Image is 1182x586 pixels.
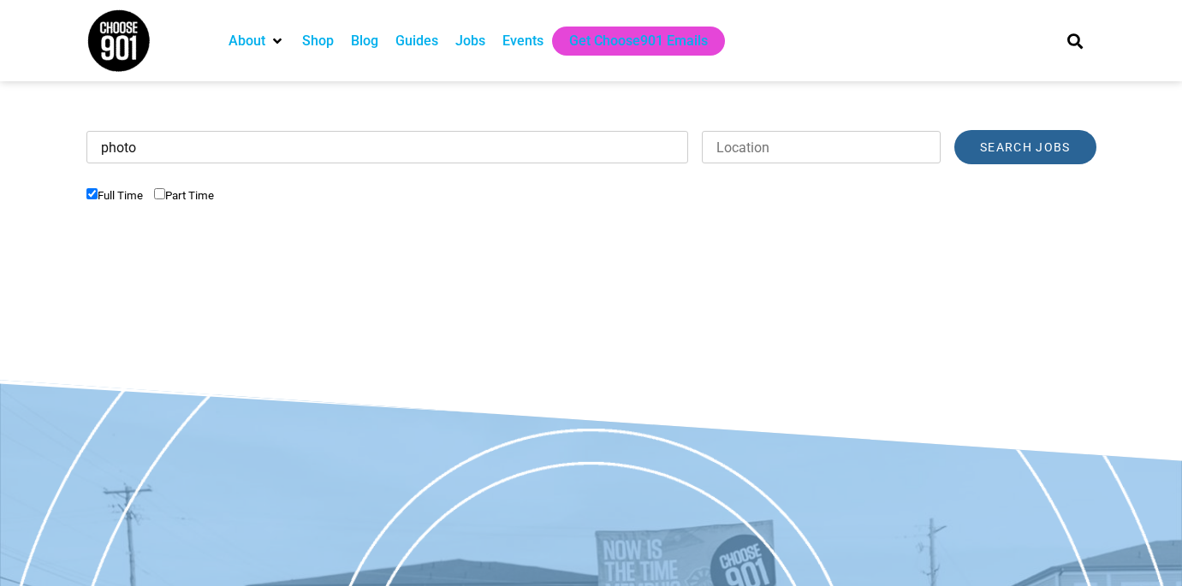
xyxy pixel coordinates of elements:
[954,130,1096,164] input: Search Jobs
[455,31,485,51] a: Jobs
[86,188,98,199] input: Full Time
[351,31,378,51] a: Blog
[702,131,941,163] input: Location
[154,189,214,202] label: Part Time
[154,188,165,199] input: Part Time
[86,189,143,202] label: Full Time
[395,31,438,51] a: Guides
[220,27,294,56] div: About
[1060,27,1089,55] div: Search
[569,31,708,51] a: Get Choose901 Emails
[220,27,1038,56] nav: Main nav
[86,131,689,163] input: Keywords
[229,31,265,51] a: About
[502,31,543,51] a: Events
[302,31,334,51] a: Shop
